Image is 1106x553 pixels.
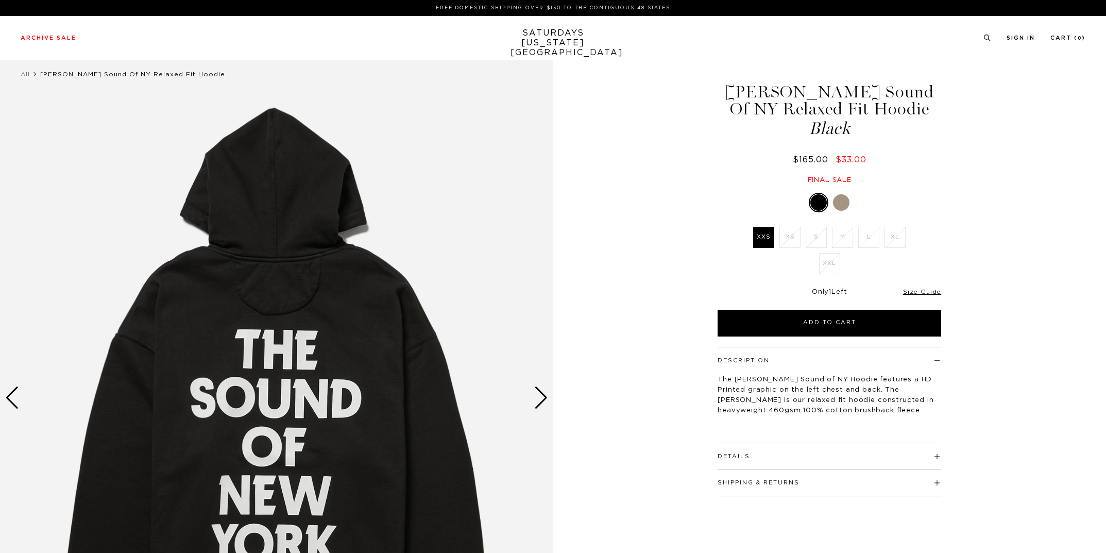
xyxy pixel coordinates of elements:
label: XXS [753,227,774,248]
div: Only Left [718,288,941,297]
div: Next slide [534,387,548,409]
button: Details [718,454,750,459]
button: Add to Cart [718,310,941,337]
span: $33.00 [836,156,866,164]
a: SATURDAYS[US_STATE][GEOGRAPHIC_DATA] [511,28,595,58]
button: Shipping & Returns [718,480,799,485]
p: The [PERSON_NAME] Sound of NY Hoodie features a HD Printed graphic on the left chest and back. Th... [718,375,941,416]
div: Final sale [716,176,943,185]
a: Cart (0) [1050,35,1085,41]
a: All [21,71,30,77]
a: Size Guide [903,289,941,295]
small: 0 [1078,36,1082,41]
h1: [PERSON_NAME] Sound Of NY Relaxed Fit Hoodie [716,83,943,137]
del: $165.00 [793,156,832,164]
p: FREE DOMESTIC SHIPPING OVER $150 TO THE CONTIGUOUS 48 STATES [25,4,1081,12]
span: Black [716,120,943,137]
span: 1 [829,289,831,295]
div: Previous slide [5,387,19,409]
span: [PERSON_NAME] Sound Of NY Relaxed Fit Hoodie [40,71,225,77]
button: Description [718,358,770,363]
a: Sign In [1007,35,1035,41]
a: Archive Sale [21,35,76,41]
